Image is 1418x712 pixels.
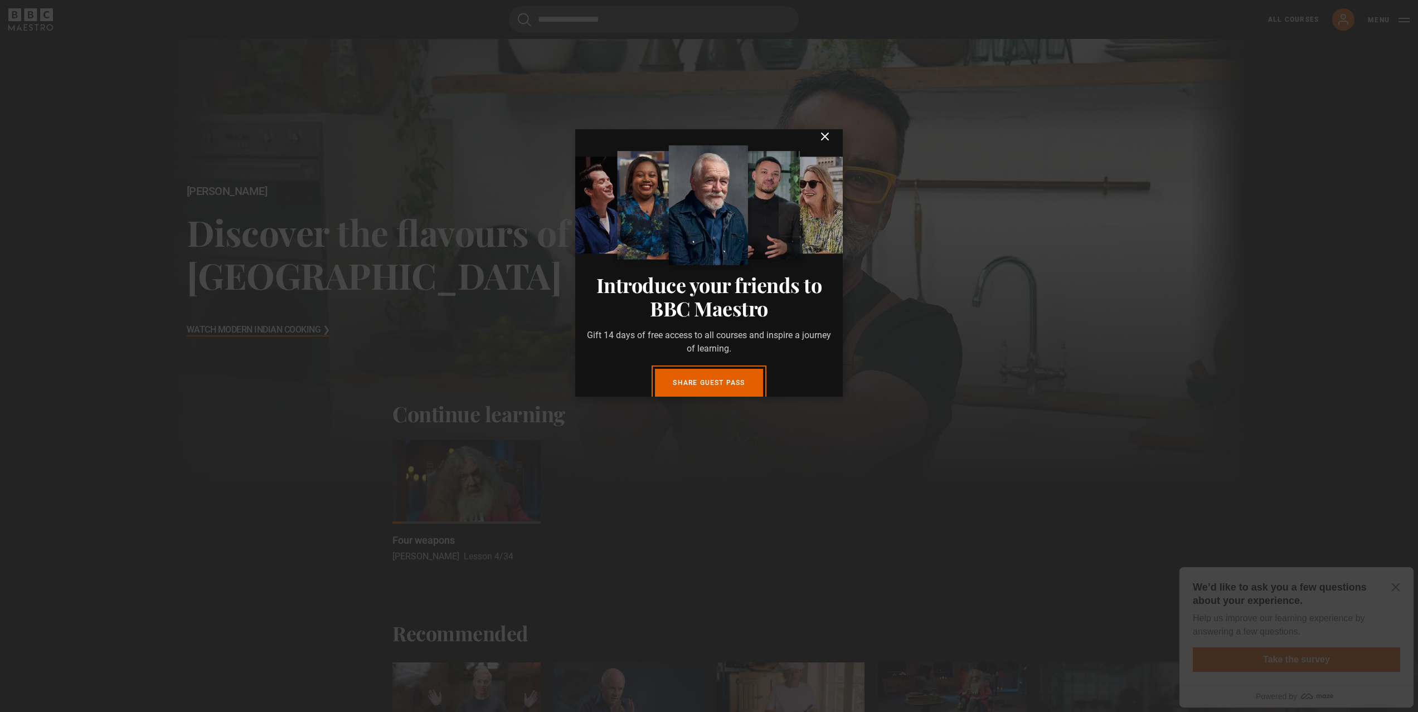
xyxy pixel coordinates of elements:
[18,18,221,45] h2: We’d like to ask you a few questions about your experience.
[18,49,221,76] p: Help us improve our learning experience by answering a few questions.
[216,20,225,29] button: Close Maze Prompt
[18,85,225,109] button: Take the survey
[655,369,763,397] a: Share guest pass
[4,123,239,145] a: Powered by maze
[584,273,834,320] h3: Introduce your friends to BBC Maestro
[584,329,834,355] p: Gift 14 days of free access to all courses and inspire a journey of learning.
[4,4,239,145] div: Optional study invitation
